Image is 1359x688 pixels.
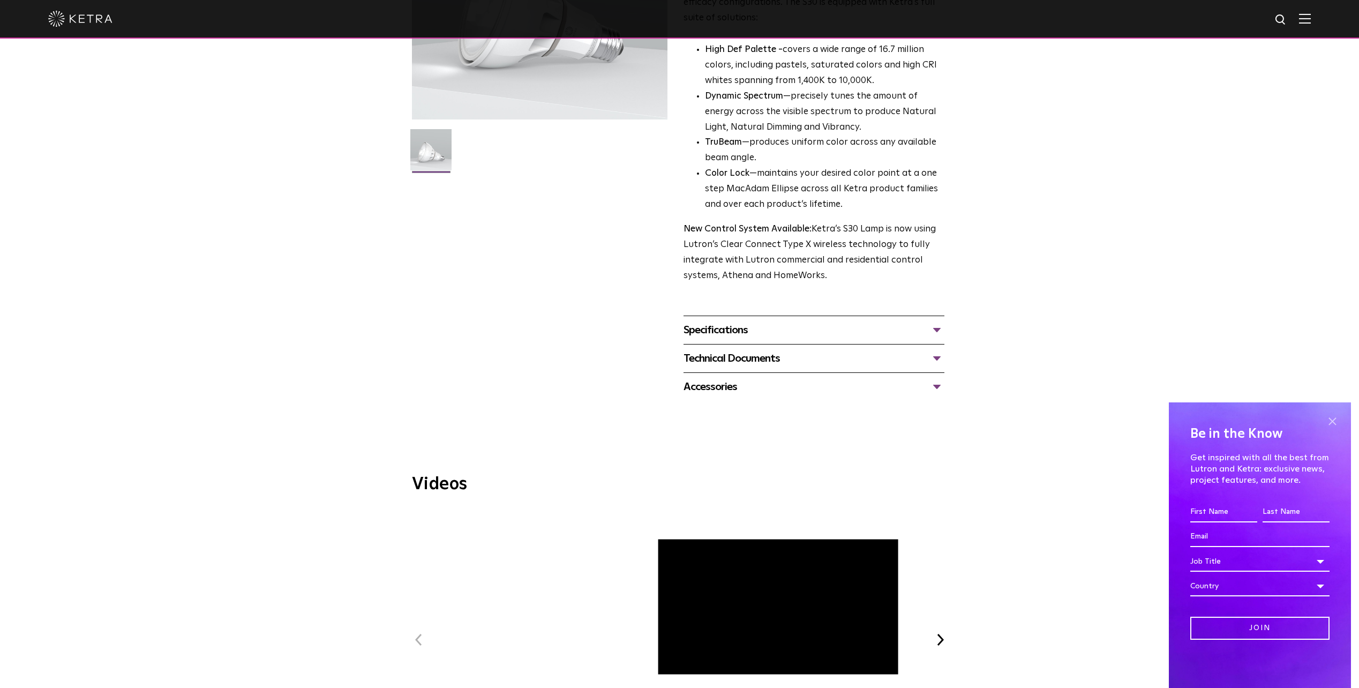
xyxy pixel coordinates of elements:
img: search icon [1274,13,1288,27]
img: S30-Lamp-Edison-2021-Web-Square [410,129,452,178]
div: Accessories [684,378,944,395]
p: Get inspired with all the best from Lutron and Ketra: exclusive news, project features, and more. [1190,452,1330,485]
strong: Color Lock [705,169,749,178]
div: Country [1190,576,1330,596]
input: Join [1190,617,1330,640]
strong: High Def Palette - [705,45,783,54]
li: —produces uniform color across any available beam angle. [705,135,944,166]
li: —precisely tunes the amount of energy across the visible spectrum to produce Natural Light, Natur... [705,89,944,136]
div: Job Title [1190,551,1330,572]
div: Technical Documents [684,350,944,367]
strong: New Control System Available: [684,225,812,234]
input: First Name [1190,502,1257,522]
p: Ketra’s S30 Lamp is now using Lutron’s Clear Connect Type X wireless technology to fully integrat... [684,222,944,284]
button: Previous [412,633,426,647]
button: Next [934,633,948,647]
input: Email [1190,527,1330,547]
img: ketra-logo-2019-white [48,11,112,27]
strong: TruBeam [705,138,742,147]
img: Hamburger%20Nav.svg [1299,13,1311,24]
div: Specifications [684,321,944,339]
li: —maintains your desired color point at a one step MacAdam Ellipse across all Ketra product famili... [705,166,944,213]
h3: Videos [412,476,948,493]
h4: Be in the Know [1190,424,1330,444]
strong: Dynamic Spectrum [705,92,783,101]
p: covers a wide range of 16.7 million colors, including pastels, saturated colors and high CRI whit... [705,42,944,89]
input: Last Name [1263,502,1330,522]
